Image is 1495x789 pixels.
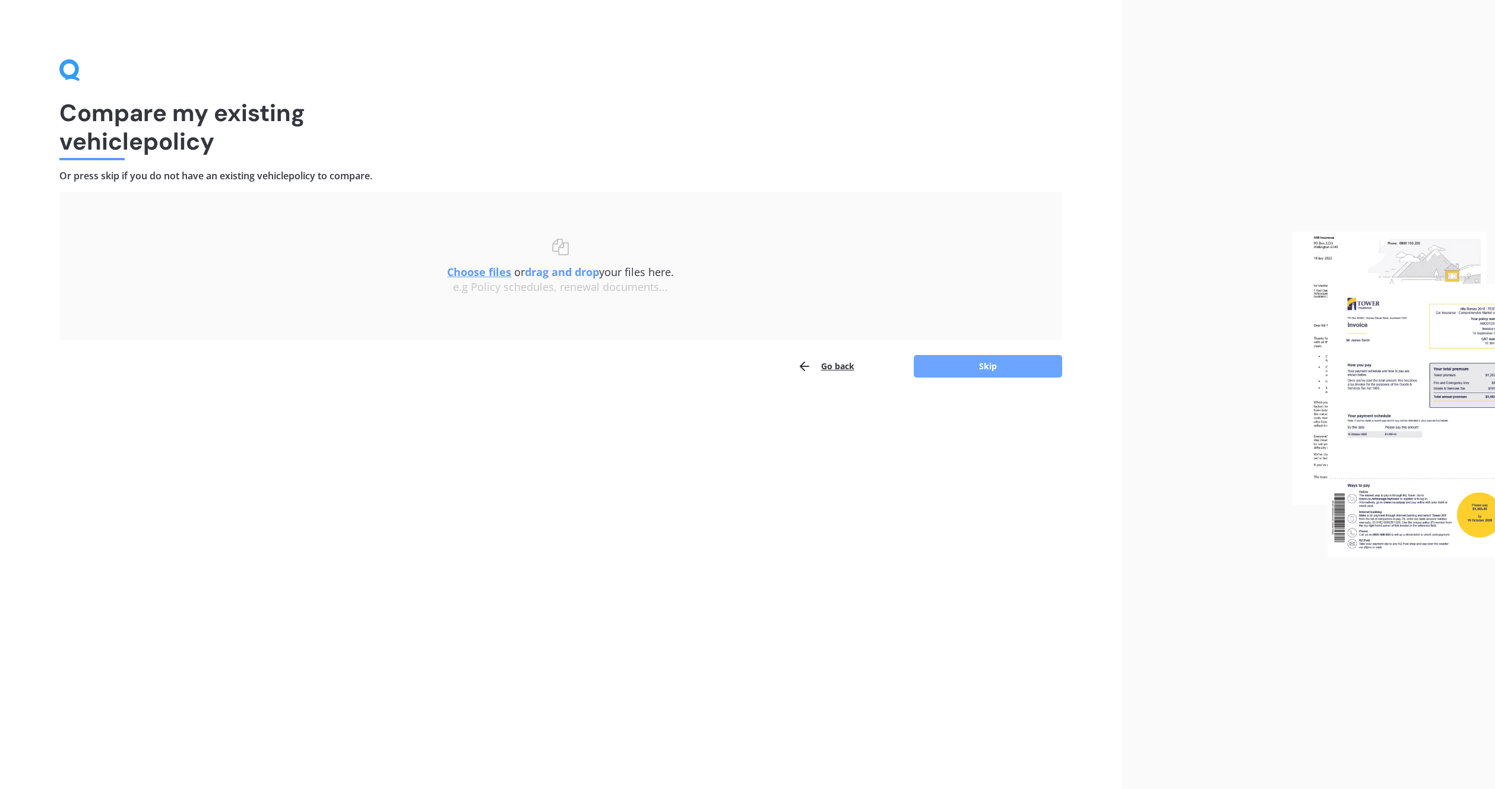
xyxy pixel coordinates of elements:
b: drag and drop [525,265,599,279]
button: Go back [797,354,854,378]
u: Choose files [447,265,511,279]
div: e.g Policy schedules, renewal documents... [83,281,1038,294]
h1: Compare my existing vehicle policy [59,99,1062,156]
span: or your files here. [447,265,674,279]
h4: Or press skip if you do not have an existing vehicle policy to compare. [59,170,1062,182]
button: Skip [914,355,1062,378]
img: files.webp [1293,232,1495,558]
